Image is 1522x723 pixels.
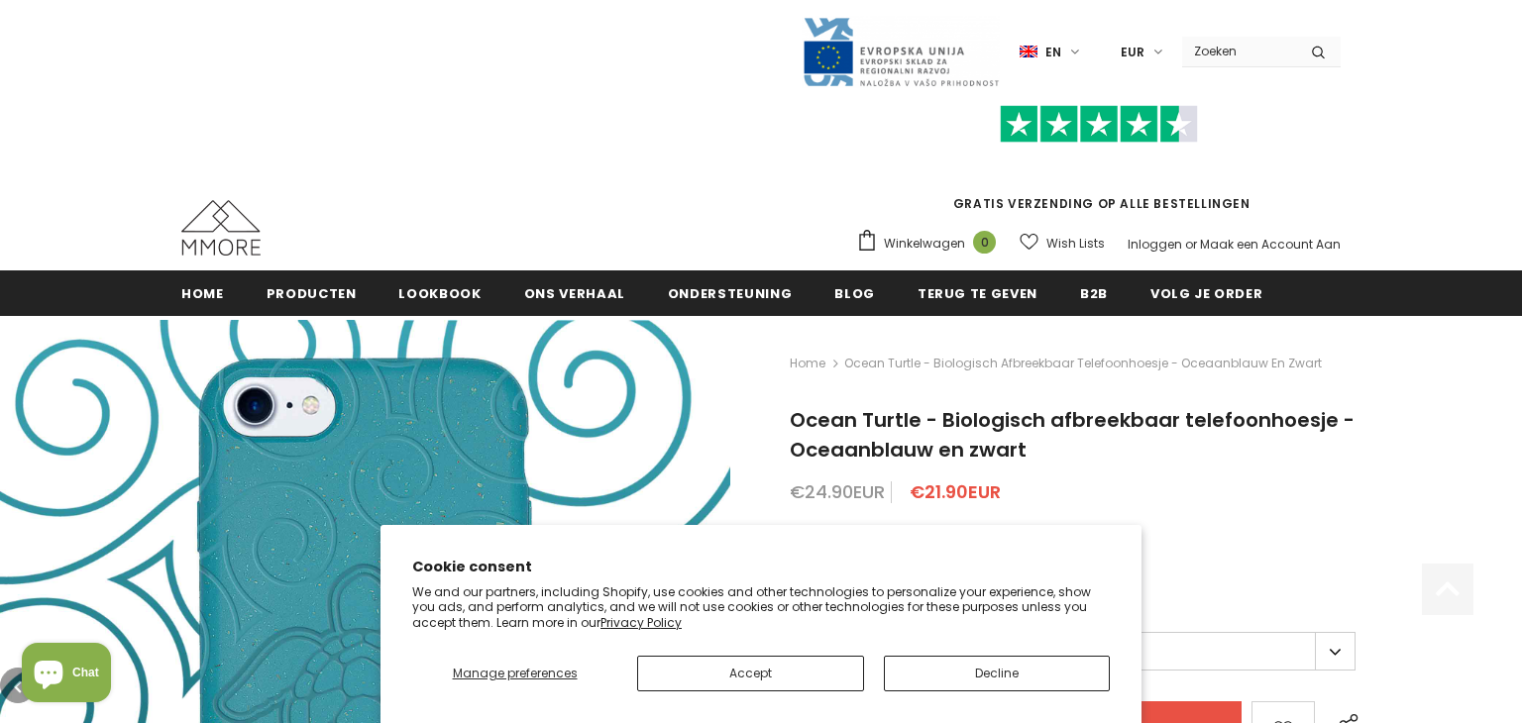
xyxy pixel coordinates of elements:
[600,614,682,631] a: Privacy Policy
[1046,234,1105,254] span: Wish Lists
[668,284,792,303] span: ondersteuning
[181,200,261,256] img: MMORE Cases
[856,114,1341,212] span: GRATIS VERZENDING OP ALLE BESTELLINGEN
[790,406,1355,464] span: Ocean Turtle - Biologisch afbreekbaar telefoonhoesje - Oceaanblauw en zwart
[398,270,481,315] a: Lookbook
[844,352,1322,375] span: Ocean Turtle - Biologisch afbreekbaar telefoonhoesje - Oceaanblauw en zwart
[1128,236,1182,253] a: Inloggen
[790,479,885,504] span: €24.90EUR
[856,229,1006,258] a: Winkelwagen 0
[412,557,1110,577] h2: Cookie consent
[802,43,1000,59] a: Javni Razpis
[1045,43,1061,62] span: en
[834,270,875,315] a: Blog
[973,231,996,254] span: 0
[856,143,1341,194] iframe: Customer reviews powered by Trustpilot
[884,234,965,254] span: Winkelwagen
[181,284,224,303] span: Home
[1150,284,1262,303] span: Volg je order
[1182,37,1296,65] input: Search Site
[267,284,357,303] span: Producten
[1080,270,1108,315] a: B2B
[1121,43,1144,62] span: EUR
[834,284,875,303] span: Blog
[1000,105,1198,144] img: Vertrouw op Pilot Stars
[790,352,825,375] a: Home
[412,656,617,691] button: Manage preferences
[453,665,578,681] span: Manage preferences
[16,643,117,707] inbox-online-store-chat: Shopify online store chat
[398,284,481,303] span: Lookbook
[637,656,863,691] button: Accept
[1020,226,1105,260] a: Wish Lists
[1150,270,1262,315] a: Volg je order
[1185,236,1197,253] span: or
[524,270,625,315] a: Ons verhaal
[181,270,224,315] a: Home
[412,584,1110,631] p: We and our partners, including Shopify, use cookies and other technologies to personalize your ex...
[267,270,357,315] a: Producten
[790,523,819,540] span: Kleur
[884,656,1110,691] button: Decline
[668,270,792,315] a: ondersteuning
[1080,284,1108,303] span: B2B
[918,270,1037,315] a: Terug te geven
[918,284,1037,303] span: Terug te geven
[524,284,625,303] span: Ons verhaal
[910,479,1001,504] span: €21.90EUR
[802,16,1000,88] img: Javni Razpis
[1020,44,1037,60] img: i-lang-1.png
[1200,236,1341,253] a: Maak een Account Aan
